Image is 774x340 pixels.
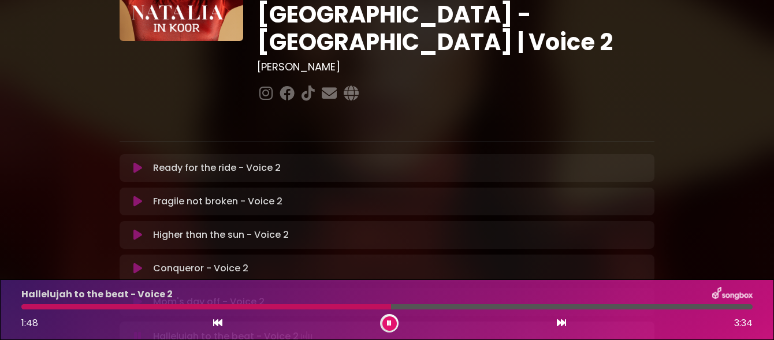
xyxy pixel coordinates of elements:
p: Conqueror - Voice 2 [153,261,248,275]
p: Ready for the ride - Voice 2 [153,161,281,175]
p: Hallelujah to the beat - Voice 2 [21,287,173,301]
p: Higher than the sun - Voice 2 [153,228,289,242]
span: 3:34 [734,316,753,330]
h3: [PERSON_NAME] [257,61,655,73]
span: 1:48 [21,316,38,330]
p: Fragile not broken - Voice 2 [153,195,282,208]
img: songbox-logo-white.png [712,287,753,302]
